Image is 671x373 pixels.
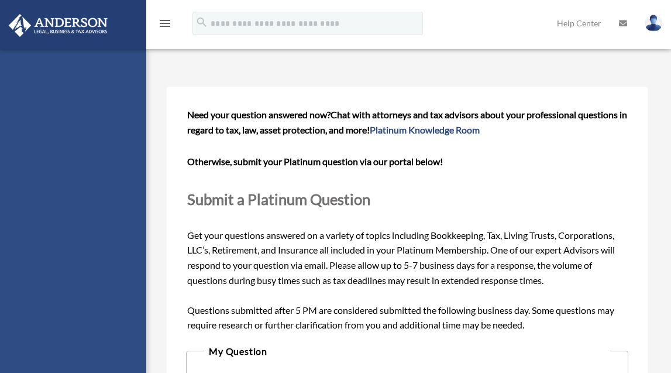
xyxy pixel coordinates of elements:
img: Anderson Advisors Platinum Portal [5,14,111,37]
i: menu [158,16,172,30]
a: Platinum Knowledge Room [370,124,480,135]
i: search [195,16,208,29]
img: User Pic [645,15,662,32]
b: Otherwise, submit your Platinum question via our portal below! [187,156,443,167]
span: Need your question answered now? [187,109,331,120]
span: Get your questions answered on a variety of topics including Bookkeeping, Tax, Living Trusts, Cor... [187,109,627,330]
legend: My Question [204,343,610,360]
a: menu [158,20,172,30]
span: Submit a Platinum Question [187,190,370,208]
span: Chat with attorneys and tax advisors about your professional questions in regard to tax, law, ass... [187,109,627,135]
